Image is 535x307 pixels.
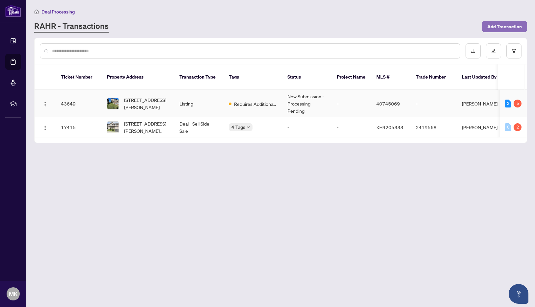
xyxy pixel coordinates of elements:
[332,117,371,137] td: -
[9,289,18,298] span: MK
[457,64,506,90] th: Last Updated By
[332,90,371,117] td: -
[514,100,522,107] div: 5
[174,90,224,117] td: Listing
[34,21,109,33] a: RAHR - Transactions
[56,117,102,137] td: 17415
[514,123,522,131] div: 2
[509,284,528,304] button: Open asap
[506,43,522,59] button: filter
[486,43,501,59] button: edit
[234,100,277,107] span: Requires Additional Docs
[247,126,250,129] span: down
[471,49,475,53] span: download
[42,102,48,107] img: Logo
[457,90,506,117] td: [PERSON_NAME]
[411,64,457,90] th: Trade Number
[124,96,169,111] span: [STREET_ADDRESS][PERSON_NAME]
[56,64,102,90] th: Ticket Number
[411,117,457,137] td: 2419568
[34,10,39,14] span: home
[487,21,522,32] span: Add Transaction
[102,64,174,90] th: Property Address
[332,64,371,90] th: Project Name
[56,90,102,117] td: 43649
[482,21,527,32] button: Add Transaction
[124,120,169,134] span: [STREET_ADDRESS][PERSON_NAME][PERSON_NAME]
[282,117,332,137] td: -
[41,9,75,15] span: Deal Processing
[282,90,332,117] td: New Submission - Processing Pending
[224,64,282,90] th: Tags
[457,117,506,137] td: [PERSON_NAME]
[466,43,481,59] button: download
[512,49,516,53] span: filter
[174,64,224,90] th: Transaction Type
[505,100,511,107] div: 2
[411,90,457,117] td: -
[40,122,50,132] button: Logo
[40,98,50,109] button: Logo
[107,122,119,133] img: thumbnail-img
[231,123,245,131] span: 4 Tags
[174,117,224,137] td: Deal - Sell Side Sale
[282,64,332,90] th: Status
[491,49,496,53] span: edit
[107,98,119,109] img: thumbnail-img
[376,124,403,130] span: XH4205333
[376,101,400,106] span: 40745069
[371,64,411,90] th: MLS #
[42,125,48,130] img: Logo
[5,5,21,17] img: logo
[505,123,511,131] div: 0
